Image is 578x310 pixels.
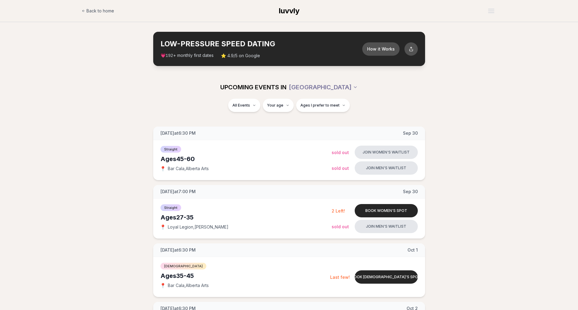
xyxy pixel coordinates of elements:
span: [DATE] at 6:30 PM [161,130,196,136]
button: Book [DEMOGRAPHIC_DATA]'s spot [355,270,418,284]
span: 💗 + monthly first dates [161,52,214,59]
button: Join men's waitlist [355,220,418,233]
button: Join women's waitlist [355,146,418,159]
span: Ages I prefer to meet [300,103,340,108]
span: [DATE] at 7:00 PM [161,189,196,195]
span: Straight [161,204,181,211]
span: Sold Out [332,224,349,229]
span: 192 [166,53,173,58]
button: Ages I prefer to meet [296,99,350,112]
button: Your age [263,99,294,112]
div: Ages 35-45 [161,272,330,280]
button: Book women's spot [355,204,418,217]
span: 📍 [161,283,165,288]
span: Back to home [86,8,114,14]
button: Join men's waitlist [355,161,418,175]
span: Sep 30 [403,130,418,136]
span: Sold Out [332,166,349,171]
span: 2 Left! [332,208,345,213]
span: 📍 [161,166,165,171]
button: Open menu [486,6,497,15]
span: Bar Cala , Alberta Arts [168,282,209,289]
span: 📍 [161,225,165,229]
h2: LOW-PRESSURE SPEED DATING [161,39,362,49]
span: Sold Out [332,150,349,155]
span: [DEMOGRAPHIC_DATA] [161,263,206,269]
span: Loyal Legion , [PERSON_NAME] [168,224,228,230]
button: All Events [228,99,260,112]
span: [DATE] at 6:30 PM [161,247,196,253]
span: ⭐ 4.9/5 on Google [221,53,260,59]
a: Back to home [82,5,114,17]
span: Your age [267,103,283,108]
span: Oct 1 [407,247,418,253]
span: luvvly [279,6,299,15]
a: luvvly [279,6,299,16]
div: Ages 45-60 [161,155,332,163]
span: UPCOMING EVENTS IN [220,83,286,91]
button: [GEOGRAPHIC_DATA] [289,81,358,94]
button: How it Works [362,42,400,56]
span: Bar Cala , Alberta Arts [168,166,209,172]
span: Sep 30 [403,189,418,195]
span: Straight [161,146,181,153]
span: Last few! [330,275,350,280]
div: Ages 27-35 [161,213,332,222]
span: All Events [232,103,250,108]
